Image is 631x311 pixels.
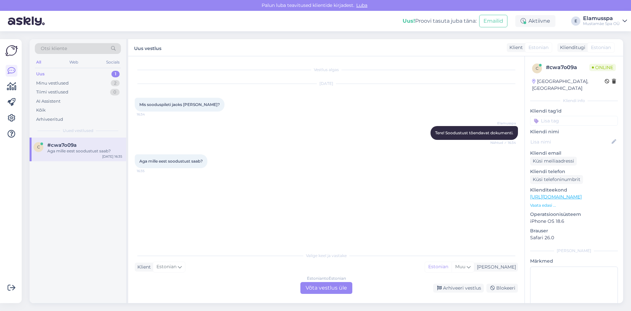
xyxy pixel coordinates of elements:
[36,107,46,114] div: Kõik
[111,80,120,87] div: 2
[530,108,618,115] p: Kliendi tag'id
[530,258,618,265] p: Märkmed
[135,253,518,259] div: Valige keel ja vastake
[583,16,627,26] a: ElamusspaMustamäe Spa OÜ
[455,264,465,270] span: Muu
[307,275,346,281] div: Estonian to Estonian
[102,154,122,159] div: [DATE] 16:35
[36,80,69,87] div: Minu vestlused
[111,71,120,77] div: 1
[135,264,151,271] div: Klient
[486,284,518,293] div: Blokeeri
[530,248,618,254] div: [PERSON_NAME]
[300,282,352,294] div: Võta vestlus üle
[536,66,539,71] span: c
[105,58,121,66] div: Socials
[37,144,40,149] span: c
[433,284,484,293] div: Arhiveeri vestlus
[530,234,618,241] p: Safari 26.0
[35,58,42,66] div: All
[515,15,555,27] div: Aktiivne
[36,89,68,95] div: Tiimi vestlused
[156,263,176,271] span: Estonian
[583,16,620,21] div: Elamusspa
[507,44,523,51] div: Klient
[591,44,611,51] span: Estonian
[589,64,616,71] span: Online
[530,187,618,194] p: Klienditeekond
[491,121,516,126] span: Elamusspa
[479,15,507,27] button: Emailid
[530,150,618,157] p: Kliendi email
[403,17,477,25] div: Proovi tasuta juba täna:
[68,58,80,66] div: Web
[63,128,93,134] span: Uued vestlused
[137,168,161,173] span: 16:35
[530,116,618,126] input: Lisa tag
[530,98,618,104] div: Kliendi info
[403,18,415,24] b: Uus!
[5,44,18,57] img: Askly Logo
[41,45,67,52] span: Otsi kliente
[354,2,369,8] span: Luba
[530,218,618,225] p: iPhone OS 18.6
[530,227,618,234] p: Brauser
[530,202,618,208] p: Vaata edasi ...
[557,44,585,51] div: Klienditugi
[546,64,589,71] div: # cwa7o09a
[139,102,220,107] span: Mis sooduspileti jaoks [PERSON_NAME]?
[36,116,63,123] div: Arhiveeritud
[530,138,610,145] input: Lisa nimi
[135,67,518,73] div: Vestlus algas
[47,148,122,154] div: Aga mille eest soodustust saab?
[530,194,582,200] a: [URL][DOMAIN_NAME]
[583,21,620,26] div: Mustamäe Spa OÜ
[134,43,161,52] label: Uus vestlus
[110,89,120,95] div: 0
[530,157,577,166] div: Küsi meiliaadressi
[490,140,516,145] span: Nähtud ✓ 16:34
[530,211,618,218] p: Operatsioonisüsteem
[135,81,518,87] div: [DATE]
[47,142,77,148] span: #cwa7o09a
[435,130,513,135] span: Tere! Soodustust tõendavat dokumenti.
[532,78,605,92] div: [GEOGRAPHIC_DATA], [GEOGRAPHIC_DATA]
[36,98,60,105] div: AI Assistent
[474,264,516,271] div: [PERSON_NAME]
[530,128,618,135] p: Kliendi nimi
[137,112,161,117] span: 16:34
[36,71,45,77] div: Uus
[139,159,203,164] span: Aga mille eest soodustust saab?
[425,262,452,272] div: Estonian
[528,44,549,51] span: Estonian
[571,16,580,26] div: E
[530,168,618,175] p: Kliendi telefon
[530,175,583,184] div: Küsi telefoninumbrit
